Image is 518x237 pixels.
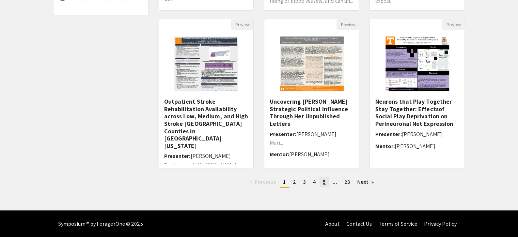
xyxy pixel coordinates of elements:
span: 1 [283,178,286,186]
a: Contact Us [346,220,372,227]
span: 5 [323,178,326,186]
h6: Presenter: [375,131,459,137]
div: Open Presentation <p><strong style="color: white;"> </strong></p><p>Uncovering Maria Edgeworth's ... [264,19,359,169]
h5: Outpatient Stroke Rehabilitation Availability across Low, Medium, and High Stroke [GEOGRAPHIC_DAT... [164,98,249,149]
div: Open Presentation <p class="ql-align-center"><strong style="color: rgb(34, 34, 34);">Neurons that... [370,19,465,169]
ul: Pagination [159,177,465,188]
span: 4 [313,178,316,186]
span: Mentor: [269,151,289,158]
span: [PERSON_NAME] [395,143,435,150]
span: [PERSON_NAME] [289,151,329,158]
span: Mentor: [375,143,395,150]
img: <p>Outpatient Stroke Rehabilitation Availability across Low, Medium, and High Stroke Prevalence C... [168,30,245,98]
span: ... [333,178,337,186]
span: [PERSON_NAME] [402,131,442,138]
span: 23 [344,178,350,186]
img: <p class="ql-align-center"><strong style="color: rgb(34, 34, 34);">Neurons that Play Together Sta... [379,30,456,98]
h5: Neurons that Play Together Stay Together: Effectsof Social Play Deprivation on Perineuronal Net E... [375,98,459,127]
h6: Presenter: [269,131,354,137]
a: Terms of Service [378,220,417,227]
strong: Background: [164,161,196,168]
button: Preview [336,19,359,30]
button: Preview [442,19,465,30]
span: Mari... [269,139,283,146]
span: [PERSON_NAME] [296,131,336,138]
a: Privacy Policy [424,220,456,227]
iframe: Chat [5,206,29,232]
h6: Presenter: [164,153,249,159]
div: Open Presentation <p>Outpatient Stroke Rehabilitation Availability across Low, Medium, and High S... [159,19,254,169]
button: Preview [231,19,253,30]
span: [PERSON_NAME] [191,152,231,160]
a: About [325,220,340,227]
a: Next page [354,177,377,187]
span: 3 [303,178,306,186]
h5: Uncovering [PERSON_NAME] Strategic Political Influence Through Her Unpublished Letters [269,98,354,127]
p: [PERSON_NAME]... [164,162,249,168]
span: 2 [293,178,296,186]
img: <p><strong style="color: white;"> </strong></p><p>Uncovering Maria Edgeworth's Strategic Politica... [273,30,350,98]
span: Previous [255,178,276,186]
